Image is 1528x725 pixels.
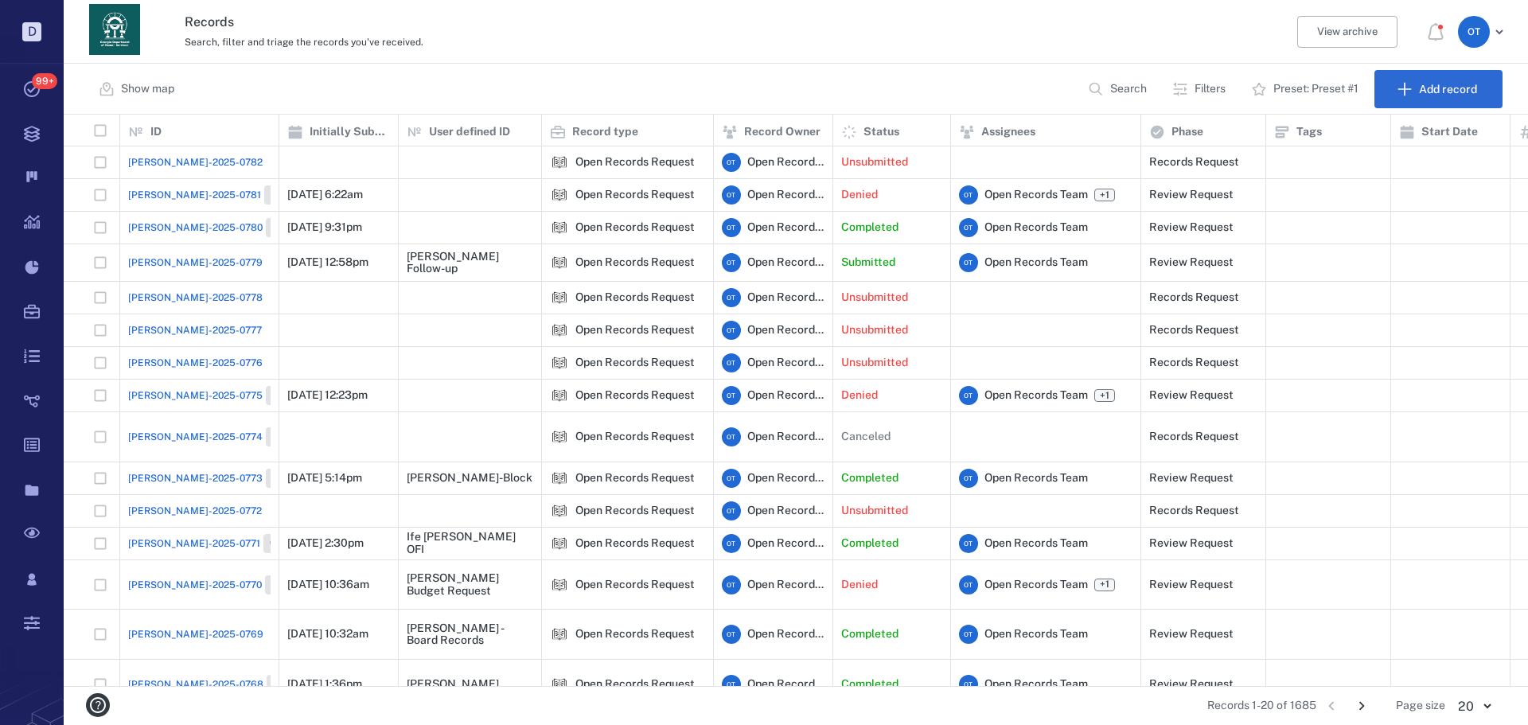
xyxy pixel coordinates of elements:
[128,534,307,553] a: [PERSON_NAME]-2025-0771Closed
[287,536,364,552] p: [DATE] 2:30pm
[863,124,899,140] p: Status
[407,622,533,647] div: [PERSON_NAME] - Board Records
[722,469,741,488] div: O T
[128,427,310,446] a: [PERSON_NAME]-2025-0774Closed
[128,627,263,641] a: [PERSON_NAME]-2025-0769
[747,626,824,642] span: Open Records Team
[841,536,898,552] p: Completed
[959,675,978,694] div: O T
[747,255,824,271] span: Open Records Team
[1149,678,1234,690] div: Review Request
[128,255,263,270] a: [PERSON_NAME]-2025-0779
[36,11,68,25] span: Help
[550,534,569,553] div: Open Records Request
[575,505,695,516] div: Open Records Request
[128,504,262,518] span: [PERSON_NAME]-2025-0772
[407,251,533,275] div: [PERSON_NAME] Follow-up
[269,389,306,403] span: Closed
[722,501,741,520] div: O T
[1207,698,1316,714] span: Records 1-20 of 1685
[128,155,263,170] a: [PERSON_NAME]-2025-0782
[575,256,695,268] div: Open Records Request
[1163,70,1238,108] button: Filters
[747,187,824,203] span: Open Records Team
[959,253,978,272] div: O T
[575,357,695,368] div: Open Records Request
[572,124,638,140] p: Record type
[550,501,569,520] img: icon Open Records Request
[128,675,310,694] a: [PERSON_NAME]-2025-0768Closed
[747,322,824,338] span: Open Records Team
[550,321,569,340] img: icon Open Records Request
[270,677,307,691] span: Closed
[722,253,741,272] div: O T
[1458,16,1509,48] button: OT
[1097,578,1113,591] span: +1
[984,187,1088,203] span: Open Records Team
[550,218,569,237] img: icon Open Records Request
[747,536,824,552] span: Open Records Team
[407,472,532,484] div: [PERSON_NAME]-Block
[1110,81,1147,97] p: Search
[744,124,821,140] p: Record Owner
[841,503,908,519] p: Unsubmitted
[550,288,569,307] div: Open Records Request
[550,625,569,644] div: Open Records Request
[1094,189,1115,201] span: +1
[550,625,569,644] img: icon Open Records Request
[1297,16,1397,48] button: View archive
[269,431,306,444] span: Closed
[1149,324,1239,336] div: Records Request
[1241,70,1371,108] button: Preset: Preset #1
[128,323,262,337] a: [PERSON_NAME]-2025-0777
[841,429,891,445] p: Canceled
[959,386,978,405] div: O T
[841,290,908,306] p: Unsubmitted
[984,676,1088,692] span: Open Records Team
[550,185,569,205] img: icon Open Records Request
[1149,189,1234,201] div: Review Request
[185,13,1052,32] h3: Records
[287,220,362,236] p: [DATE] 9:31pm
[128,536,260,551] span: [PERSON_NAME]-2025-0771
[550,386,569,405] img: icon Open Records Request
[1445,697,1503,715] div: 20
[841,322,908,338] p: Unsubmitted
[841,470,898,486] p: Completed
[1149,389,1234,401] div: Review Request
[1396,698,1445,714] span: Page size
[1149,579,1234,591] div: Review Request
[575,189,695,201] div: Open Records Request
[550,218,569,237] div: Open Records Request
[128,356,263,370] span: [PERSON_NAME]-2025-0776
[1078,70,1160,108] button: Search
[287,187,363,203] p: [DATE] 6:22am
[747,355,824,371] span: Open Records Team
[287,577,369,593] p: [DATE] 10:36am
[1149,357,1239,368] div: Records Request
[841,676,898,692] p: Completed
[1316,693,1377,719] nav: pagination navigation
[550,288,569,307] img: icon Open Records Request
[1273,81,1358,97] p: Preset: Preset #1
[722,185,741,205] div: O T
[747,429,824,445] span: Open Records Team
[722,153,741,172] div: O T
[310,124,390,140] p: Initially Submitted Date
[128,290,263,305] span: [PERSON_NAME]-2025-0778
[89,70,187,108] button: Show map
[89,4,140,60] a: Go home
[128,185,308,205] a: [PERSON_NAME]-2025-0781Closed
[1094,579,1115,591] span: +1
[287,676,362,692] p: [DATE] 1:36pm
[722,353,741,372] div: O T
[1458,16,1490,48] div: O T
[550,534,569,553] img: icon Open Records Request
[550,501,569,520] div: Open Records Request
[1374,70,1503,108] button: Add record
[550,386,569,405] div: Open Records Request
